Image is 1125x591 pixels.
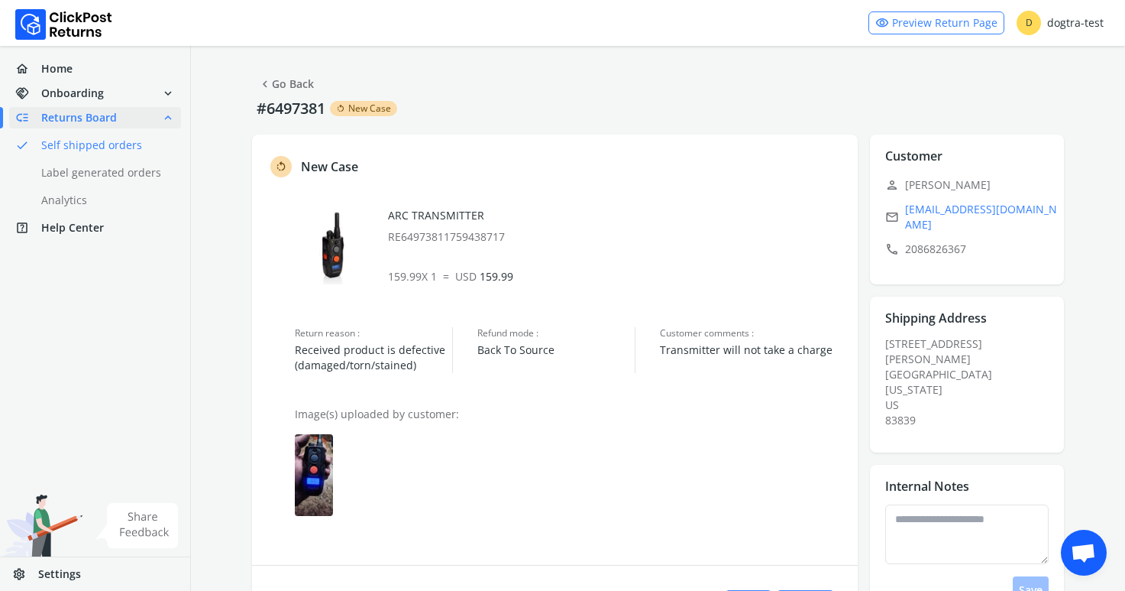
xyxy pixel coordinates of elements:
[1017,11,1104,35] div: dogtra-test
[885,382,1058,398] div: [US_STATE]
[161,83,175,104] span: expand_more
[388,208,843,245] div: ARC TRANSMITTER
[885,367,1058,382] div: [GEOGRAPHIC_DATA]
[660,327,842,339] span: Customer comments :
[443,269,449,284] span: =
[885,309,987,327] p: Shipping Address
[15,58,41,80] span: home
[41,86,104,101] span: Onboarding
[885,398,1058,413] div: US
[885,477,969,495] p: Internal Notes
[301,157,358,176] p: New Case
[388,229,843,245] p: RE64973811759438717
[41,110,117,125] span: Returns Board
[38,567,81,582] span: Settings
[252,98,330,119] p: #6497381
[161,107,175,128] span: expand_less
[9,190,199,211] a: Analytics
[455,269,477,284] span: USD
[388,269,843,284] p: 159.99 X 1
[15,217,41,239] span: help_center
[295,434,333,516] img: row_item_image
[9,217,181,239] a: help_centerHelp Center
[41,61,73,76] span: Home
[258,73,272,95] span: chevron_left
[660,343,842,358] span: Transmitter will not take a charge
[885,206,899,228] span: email
[15,83,41,104] span: handshake
[9,58,181,80] a: homeHome
[252,70,320,98] button: chevron_leftGo Back
[41,220,104,235] span: Help Center
[9,162,199,183] a: Label generated orders
[885,239,899,260] span: call
[1061,530,1107,576] div: Open chat
[477,343,635,358] span: Back To Source
[295,327,452,339] span: Return reason :
[885,413,1058,428] div: 83839
[15,9,112,40] img: Logo
[885,174,899,196] span: person
[295,407,842,422] p: Image(s) uploaded by customer:
[295,343,452,373] span: Received product is defective (damaged/torn/stained)
[348,102,391,115] span: New Case
[95,503,179,548] img: share feedback
[455,269,513,284] span: 159.99
[885,174,1058,196] p: [PERSON_NAME]
[885,336,1058,428] div: [STREET_ADDRESS][PERSON_NAME]
[875,12,889,34] span: visibility
[885,147,942,165] p: Customer
[9,135,199,156] a: doneSelf shipped orders
[275,157,287,176] span: rotate_left
[336,102,345,115] span: rotate_left
[12,563,38,585] span: settings
[868,11,1004,34] a: visibilityPreview Return Page
[15,107,41,128] span: low_priority
[258,73,314,95] a: Go Back
[295,208,371,284] img: row_image
[477,327,635,339] span: Refund mode :
[15,135,29,156] span: done
[1017,11,1041,35] span: D
[885,239,1058,260] p: 2086826367
[885,202,1058,232] a: email[EMAIL_ADDRESS][DOMAIN_NAME]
